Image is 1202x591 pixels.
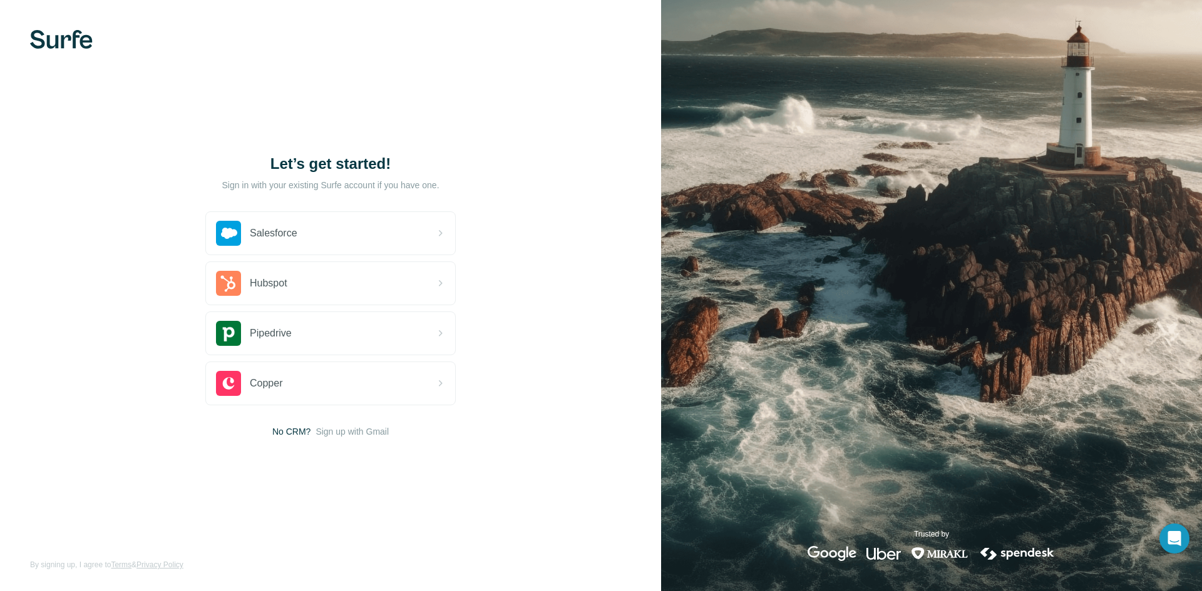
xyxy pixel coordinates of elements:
span: Salesforce [250,226,297,241]
p: Trusted by [914,528,949,540]
a: Terms [111,560,131,569]
img: google's logo [808,546,856,561]
img: mirakl's logo [911,546,968,561]
span: No CRM? [272,425,311,438]
img: pipedrive's logo [216,321,241,346]
span: Pipedrive [250,326,292,341]
span: By signing up, I agree to & [30,559,183,570]
img: uber's logo [866,546,901,561]
span: Hubspot [250,276,287,291]
h1: Let’s get started! [205,154,456,174]
img: copper's logo [216,371,241,396]
img: salesforce's logo [216,221,241,246]
a: Privacy Policy [136,560,183,569]
img: hubspot's logo [216,271,241,296]
img: spendesk's logo [979,546,1056,561]
div: Open Intercom Messenger [1159,523,1189,553]
img: Surfe's logo [30,30,93,49]
p: Sign in with your existing Surfe account if you have one. [222,179,439,191]
span: Copper [250,376,282,391]
button: Sign up with Gmail [316,425,389,438]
